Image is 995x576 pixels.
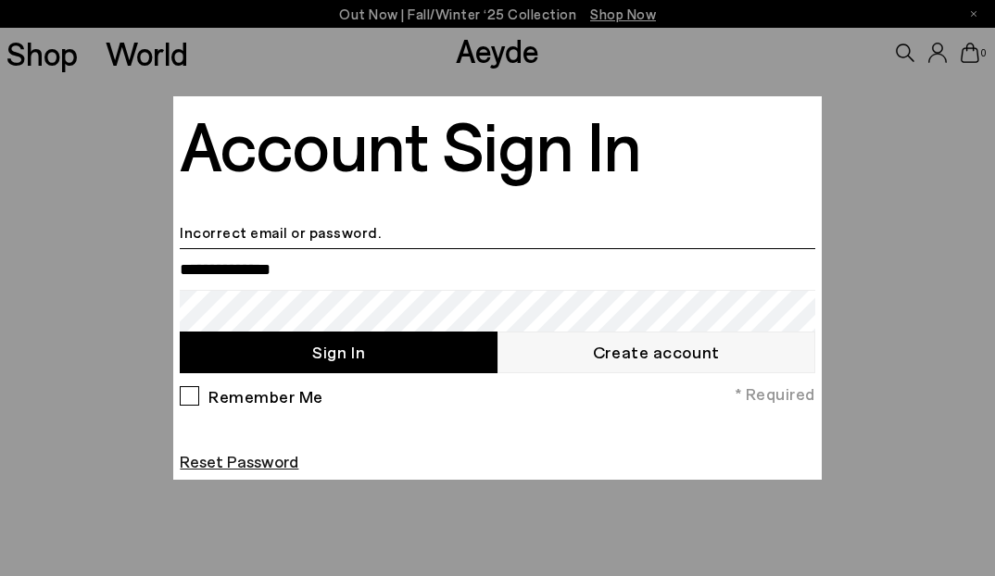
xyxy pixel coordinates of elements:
[497,332,815,373] a: Create account
[735,382,815,406] span: * Required
[180,220,814,244] li: Incorrect email or password.
[180,451,298,471] a: Reset Password
[203,386,323,404] label: Remember Me
[180,332,497,373] button: Sign In
[180,106,641,181] h2: Account Sign In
